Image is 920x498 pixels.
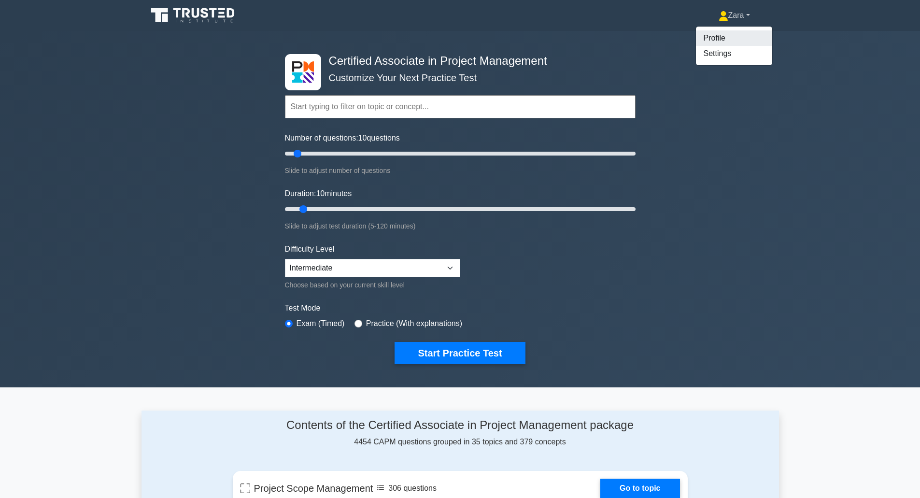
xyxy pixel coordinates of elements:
span: 10 [316,189,325,198]
input: Start typing to filter on topic or concept... [285,95,636,118]
button: Start Practice Test [395,342,525,364]
a: Profile [696,30,772,46]
label: Difficulty Level [285,243,335,255]
label: Test Mode [285,302,636,314]
h4: Certified Associate in Project Management [325,54,588,68]
div: 4454 CAPM questions grouped in 35 topics and 379 concepts [233,418,688,448]
div: Slide to adjust test duration (5-120 minutes) [285,220,636,232]
label: Duration: minutes [285,188,352,199]
span: 10 [358,134,367,142]
label: Exam (Timed) [297,318,345,329]
a: Settings [696,46,772,61]
label: Practice (With explanations) [366,318,462,329]
a: Go to topic [600,479,679,498]
div: Slide to adjust number of questions [285,165,636,176]
a: Zara [695,6,773,25]
ul: Zara [695,26,773,66]
label: Number of questions: questions [285,132,400,144]
h4: Contents of the Certified Associate in Project Management package [233,418,688,432]
div: Choose based on your current skill level [285,279,460,291]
